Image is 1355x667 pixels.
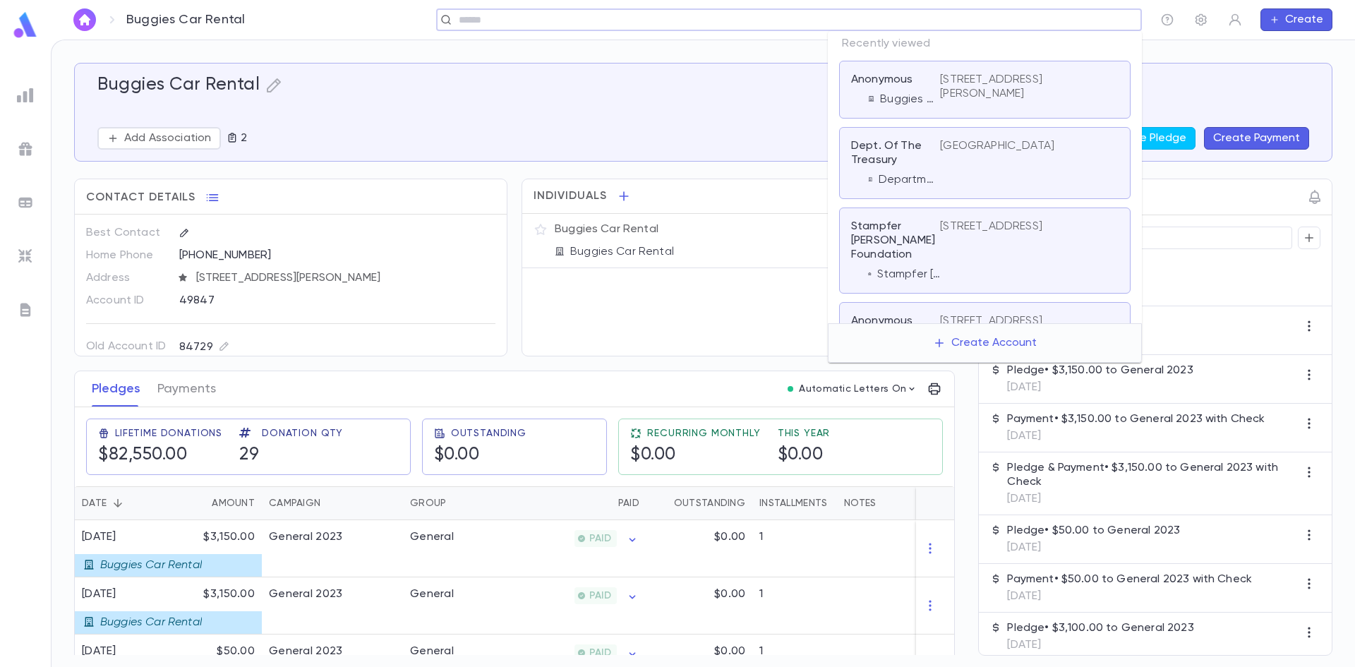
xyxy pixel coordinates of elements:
div: 49847 [179,289,426,311]
p: [DATE] [1007,541,1180,555]
div: General 2023 [269,530,342,544]
div: Outstanding [646,486,752,520]
p: $0.00 [714,644,745,659]
div: 84729 [179,338,229,356]
div: [DATE] [82,644,203,659]
span: Donation Qty [262,428,343,439]
p: Department of the Treasury [879,173,941,187]
p: [DATE] [1007,492,1298,506]
div: Group [403,486,509,520]
span: Individuals [534,189,607,203]
div: Installments [752,486,837,520]
button: Payments [157,371,216,407]
p: [DATE] [1007,589,1252,603]
img: imports_grey.530a8a0e642e233f2baf0ef88e8c9fcb.svg [17,248,34,265]
p: Stampfer [PERSON_NAME] Foundation Inc [877,268,941,282]
button: Create Account [922,330,1048,356]
div: Campaign [269,486,320,520]
div: Date [82,486,107,520]
p: Best Contact [86,222,167,244]
div: Notes [844,486,876,520]
p: Buggies Car Rental [880,92,940,107]
h5: 29 [239,445,259,466]
div: [DATE] [82,587,203,601]
p: Pledge • $3,150.00 to General 2023 [1007,363,1193,378]
p: Anonymous [851,73,913,87]
div: Notes [837,486,1013,520]
div: Date [75,486,170,520]
h5: Buggies Car Rental [97,75,260,96]
div: 1 [752,577,837,635]
p: Automatic Letters On [799,383,906,395]
button: 2 [221,127,253,150]
span: [STREET_ADDRESS][PERSON_NAME] [191,271,497,285]
p: $0.00 [714,587,745,601]
p: Pledge • $3,100.00 to General 2023 [1007,621,1193,635]
span: PAID [584,533,617,544]
div: Paid [618,486,639,520]
button: Pledges [92,371,140,407]
p: [DATE] [1007,429,1265,443]
span: PAID [584,590,617,601]
p: [STREET_ADDRESS] [940,314,1042,328]
span: PAID [584,647,617,659]
button: Create Payment [1204,127,1309,150]
p: Payment • $50.00 to General 2023 with Check [1007,572,1252,587]
div: Amount [170,486,262,520]
div: General 2023 [269,644,342,659]
div: General [410,644,454,659]
div: 1 [752,520,837,577]
p: Buggies Car Rental [126,12,245,28]
span: Outstanding [451,428,526,439]
button: Sort [107,492,129,515]
p: Recently viewed [828,31,1142,56]
img: reports_grey.c525e4749d1bce6a11f5fe2a8de1b229.svg [17,87,34,104]
p: [DATE] [1007,638,1193,652]
p: Buggies Car Rental [570,245,674,259]
img: campaigns_grey.99e729a5f7ee94e3726e6486bddda8f1.svg [17,140,34,157]
button: Automatic Letters On [782,379,923,399]
div: Installments [759,486,827,520]
h5: $0.00 [434,445,480,466]
p: [GEOGRAPHIC_DATA] [940,139,1054,153]
h5: $0.00 [630,445,676,466]
img: letters_grey.7941b92b52307dd3b8a917253454ce1c.svg [17,301,34,318]
p: Buggies Car Rental [555,222,658,236]
button: Create [1260,8,1332,31]
p: [DATE] [1007,380,1193,395]
p: Address [86,267,167,289]
p: 2 [238,131,247,145]
button: Create Pledge [1100,127,1196,150]
p: Account ID [86,289,167,312]
p: Pledge • $50.00 to General 2023 [1007,524,1180,538]
div: $3,150.00 [177,530,255,577]
div: Campaign [262,486,403,520]
p: Pledge & Payment • $3,150.00 to General 2023 with Check [1007,461,1298,489]
div: $3,150.00 [177,587,255,634]
div: General [410,530,454,544]
p: Old Account ID [86,335,167,358]
p: [STREET_ADDRESS] [940,220,1042,234]
p: Home Phone [86,244,167,267]
p: Add Association [124,131,211,145]
p: $0.00 [714,530,745,544]
div: Amount [212,486,255,520]
p: Payment • $3,150.00 to General 2023 with Check [1007,412,1265,426]
img: home_white.a664292cf8c1dea59945f0da9f25487c.svg [76,14,93,25]
div: General 2023 [269,587,342,601]
h5: $0.00 [778,445,824,466]
p: [STREET_ADDRESS][PERSON_NAME] [940,73,1102,101]
p: Dept. Of The Treasury [851,139,923,167]
div: Outstanding [674,486,745,520]
span: Lifetime Donations [115,428,222,439]
p: Stampfer [PERSON_NAME] Foundation [851,220,935,262]
h5: $82,550.00 [98,445,187,466]
div: [PHONE_NUMBER] [179,244,495,265]
p: Anonymous [851,314,913,328]
span: Contact Details [86,191,195,205]
span: This Year [778,428,831,439]
div: Group [410,486,446,520]
button: Add Association [97,127,221,150]
p: Buggies Car Rental [100,615,202,630]
img: batches_grey.339ca447c9d9533ef1741baa751efc33.svg [17,194,34,211]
